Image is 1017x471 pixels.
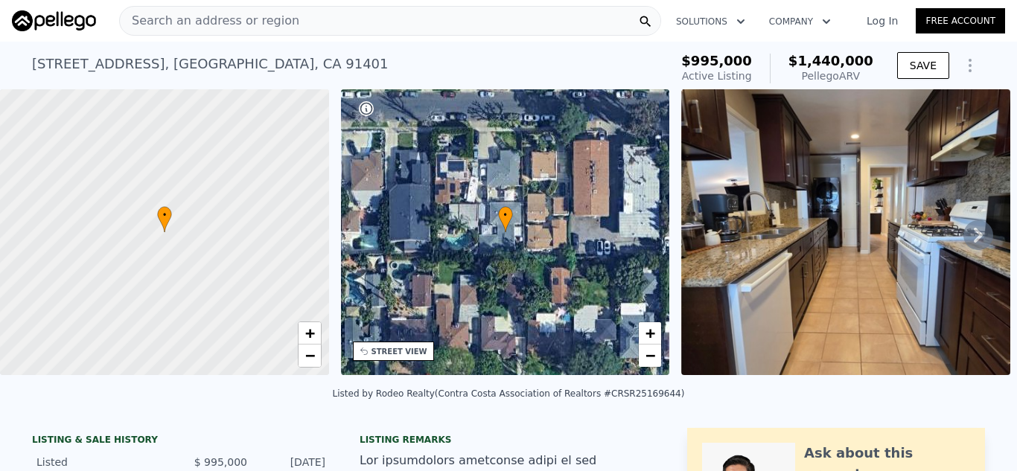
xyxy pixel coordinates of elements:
[157,206,172,232] div: •
[32,434,330,449] div: LISTING & SALE HISTORY
[498,206,513,232] div: •
[194,456,247,468] span: $ 995,000
[849,13,916,28] a: Log In
[12,10,96,31] img: Pellego
[299,345,321,367] a: Zoom out
[333,388,685,399] div: Listed by Rodeo Realty (Contra Costa Association of Realtors #CRSR25169644)
[305,324,314,342] span: +
[664,8,757,35] button: Solutions
[120,12,299,30] span: Search an address or region
[682,70,752,82] span: Active Listing
[788,53,873,68] span: $1,440,000
[305,346,314,365] span: −
[639,322,661,345] a: Zoom in
[757,8,843,35] button: Company
[639,345,661,367] a: Zoom out
[916,8,1005,33] a: Free Account
[157,208,172,222] span: •
[681,89,1010,375] img: Sale: 167345970 Parcel: 54751898
[36,455,169,470] div: Listed
[897,52,949,79] button: SAVE
[259,455,325,470] div: [DATE]
[681,53,752,68] span: $995,000
[645,324,655,342] span: +
[788,68,873,83] div: Pellego ARV
[645,346,655,365] span: −
[32,54,389,74] div: [STREET_ADDRESS] , [GEOGRAPHIC_DATA] , CA 91401
[360,434,657,446] div: Listing remarks
[955,51,985,80] button: Show Options
[299,322,321,345] a: Zoom in
[498,208,513,222] span: •
[372,346,427,357] div: STREET VIEW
